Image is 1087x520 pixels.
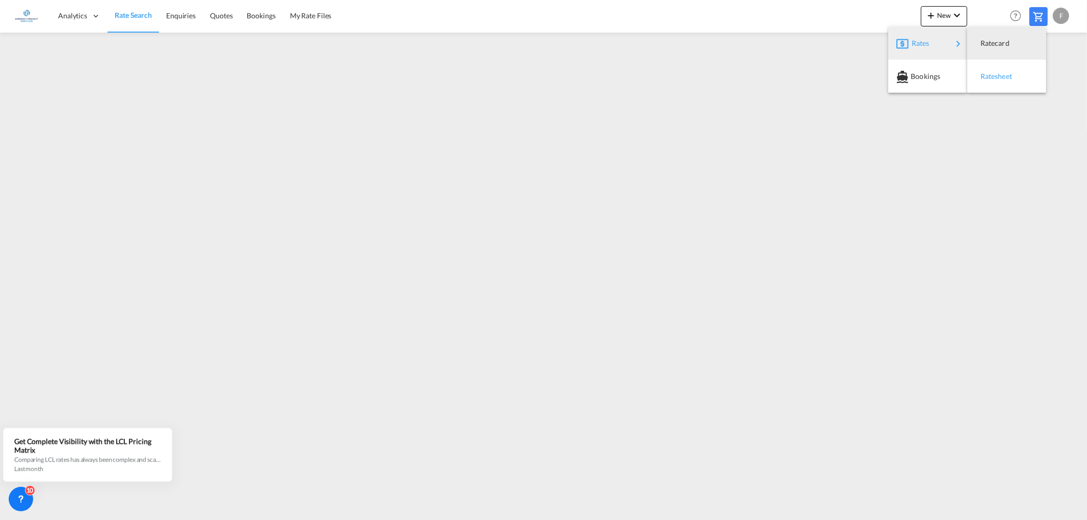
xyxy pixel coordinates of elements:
[980,33,992,53] span: Ratecard
[975,31,1038,56] div: Ratecard
[896,64,959,89] div: Bookings
[975,64,1038,89] div: Ratesheet
[912,33,924,53] span: Rates
[888,60,967,93] button: Bookings
[952,38,965,50] md-icon: icon-chevron-right
[911,66,922,87] span: Bookings
[980,66,992,87] span: Ratesheet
